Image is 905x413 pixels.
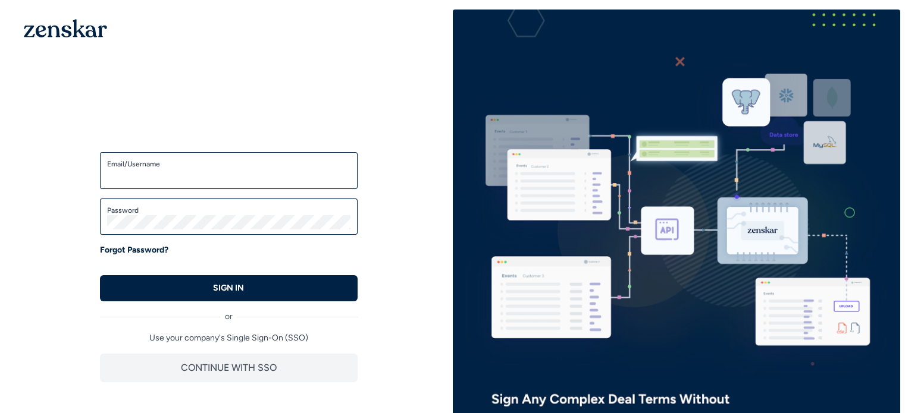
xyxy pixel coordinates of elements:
[100,354,358,382] button: CONTINUE WITH SSO
[24,19,107,37] img: 1OGAJ2xQqyY4LXKgY66KYq0eOWRCkrZdAb3gUhuVAqdWPZE9SRJmCz+oDMSn4zDLXe31Ii730ItAGKgCKgCCgCikA4Av8PJUP...
[100,244,168,256] a: Forgot Password?
[100,332,358,344] p: Use your company's Single Sign-On (SSO)
[213,282,244,294] p: SIGN IN
[107,159,350,169] label: Email/Username
[100,301,358,323] div: or
[107,206,350,215] label: Password
[100,275,358,301] button: SIGN IN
